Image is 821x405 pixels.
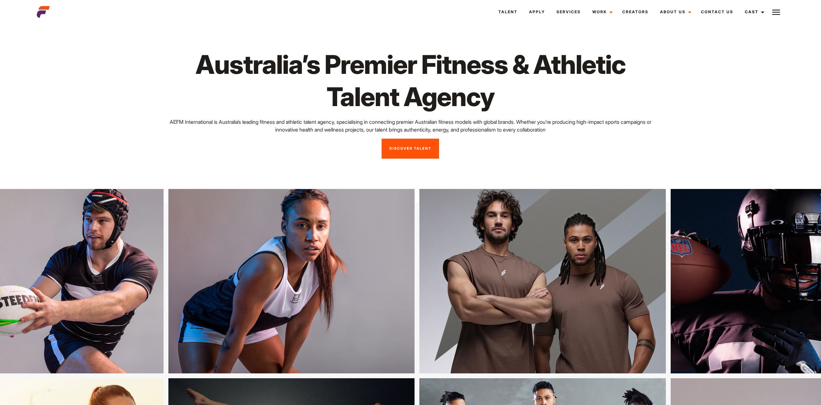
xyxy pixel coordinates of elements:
img: kjgb [127,189,374,374]
a: About Us [654,3,695,21]
img: evk [378,189,625,374]
h1: Australia’s Premier Fitness & Athletic Talent Agency [163,48,658,113]
a: Services [551,3,586,21]
a: Work [586,3,616,21]
img: cropped-aefm-brand-fav-22-square.png [37,5,50,18]
a: Apply [523,3,551,21]
img: Burger icon [772,8,780,16]
a: Creators [616,3,654,21]
a: Cast [739,3,768,21]
a: Contact Us [695,3,739,21]
p: AEFM International is Australia’s leading fitness and athletic talent agency, specialising in con... [163,118,658,133]
a: Talent [493,3,523,21]
a: Discover Talent [382,139,439,159]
